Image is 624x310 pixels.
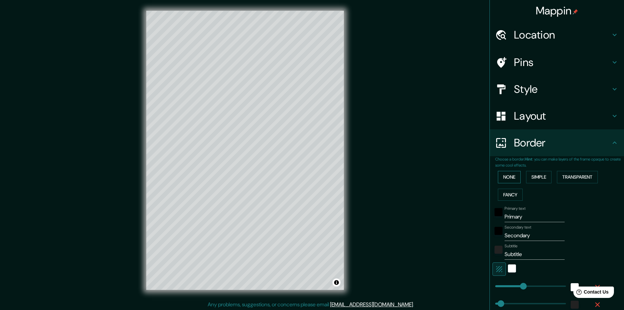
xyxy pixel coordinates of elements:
[514,28,611,42] h4: Location
[514,82,611,96] h4: Style
[573,9,578,14] img: pin-icon.png
[495,227,503,235] button: black
[208,301,414,309] p: Any problems, suggestions, or concerns please email .
[571,283,579,291] button: white
[490,76,624,103] div: Style
[564,284,617,303] iframe: Help widget launcher
[498,189,523,201] button: Fancy
[332,278,341,287] button: Toggle attribution
[415,301,416,309] div: .
[414,301,415,309] div: .
[536,4,578,17] h4: Mappin
[490,103,624,129] div: Layout
[525,157,532,162] b: Hint
[330,301,413,308] a: [EMAIL_ADDRESS][DOMAIN_NAME]
[490,129,624,156] div: Border
[495,246,503,254] button: color-222222
[514,136,611,149] h4: Border
[490,21,624,48] div: Location
[505,225,531,230] label: Secondary text
[498,171,521,183] button: None
[505,243,518,249] label: Subtitle
[571,301,579,309] button: color-222222
[526,171,552,183] button: Simple
[495,156,624,168] p: Choose a border. : you can make layers of the frame opaque to create some cool effects.
[557,171,598,183] button: Transparent
[514,109,611,123] h4: Layout
[490,49,624,76] div: Pins
[505,206,525,211] label: Primary text
[514,56,611,69] h4: Pins
[508,264,516,272] button: white
[495,208,503,216] button: black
